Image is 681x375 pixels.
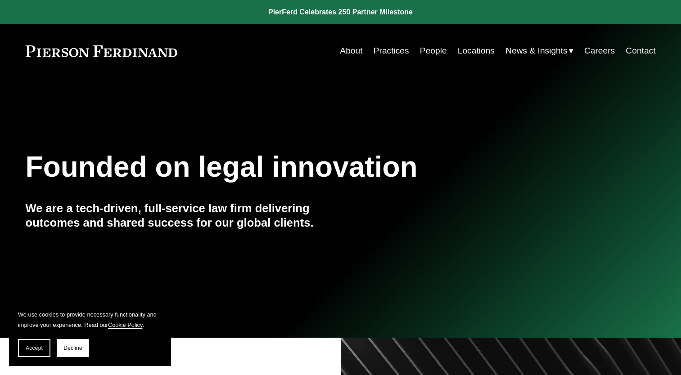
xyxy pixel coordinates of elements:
a: Practices [374,42,409,59]
a: Locations [458,42,495,59]
h1: Founded on legal innovation [26,151,551,183]
a: Cookie Policy [108,321,143,328]
button: Accept [18,339,50,357]
button: Decline [57,339,89,357]
a: Careers [584,42,615,59]
a: About [340,42,362,59]
a: People [420,42,447,59]
span: Decline [63,345,82,351]
section: Cookie banner [9,300,171,366]
p: We use cookies to provide necessary functionality and improve your experience. Read our . [18,309,162,330]
span: News & Insights [505,43,568,59]
span: Accept [26,345,43,351]
a: folder dropdown [505,42,573,59]
h4: We are a tech-driven, full-service law firm delivering outcomes and shared success for our global... [26,201,341,230]
a: Contact [626,42,655,59]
